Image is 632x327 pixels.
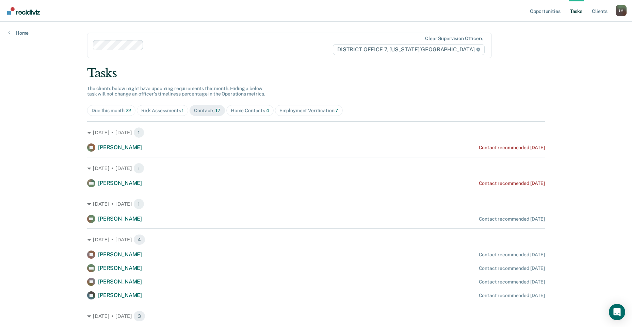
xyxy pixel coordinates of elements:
span: The clients below might have upcoming requirements this month. Hiding a below task will not chang... [87,86,265,97]
span: 1 [133,163,144,174]
span: 3 [133,311,145,322]
span: 1 [133,127,144,138]
span: 22 [126,108,131,113]
div: Contact recommended [DATE] [479,180,545,186]
span: 1 [182,108,184,113]
span: [PERSON_NAME] [98,265,142,271]
div: Contact recommended [DATE] [479,252,545,258]
span: DISTRICT OFFICE 7, [US_STATE][GEOGRAPHIC_DATA] [333,44,484,55]
span: [PERSON_NAME] [98,180,142,186]
div: Clear supervision officers [425,36,483,41]
button: Profile dropdown button [616,5,627,16]
div: [DATE] • [DATE] 1 [87,163,545,174]
img: Recidiviz [7,7,40,15]
div: [DATE] • [DATE] 4 [87,234,545,245]
div: Due this month [92,108,131,114]
div: Contact recommended [DATE] [479,216,545,222]
div: Open Intercom Messenger [609,304,625,320]
span: 4 [266,108,269,113]
span: [PERSON_NAME] [98,251,142,258]
div: [DATE] • [DATE] 3 [87,311,545,322]
div: Employment Verification [279,108,339,114]
span: [PERSON_NAME] [98,216,142,222]
div: Tasks [87,66,545,80]
div: Contact recommended [DATE] [479,265,545,271]
span: 7 [335,108,338,113]
div: [DATE] • [DATE] 1 [87,199,545,209]
div: J M [616,5,627,16]
div: Risk Assessments [141,108,184,114]
a: Home [8,30,29,36]
span: 4 [133,234,145,245]
div: [DATE] • [DATE] 1 [87,127,545,138]
div: Home Contacts [231,108,269,114]
span: [PERSON_NAME] [98,292,142,298]
span: [PERSON_NAME] [98,278,142,285]
div: Contact recommended [DATE] [479,293,545,298]
span: [PERSON_NAME] [98,144,142,151]
span: 17 [215,108,221,113]
div: Contact recommended [DATE] [479,145,545,151]
div: Contacts [194,108,221,114]
div: Contact recommended [DATE] [479,279,545,285]
span: 1 [133,199,144,209]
